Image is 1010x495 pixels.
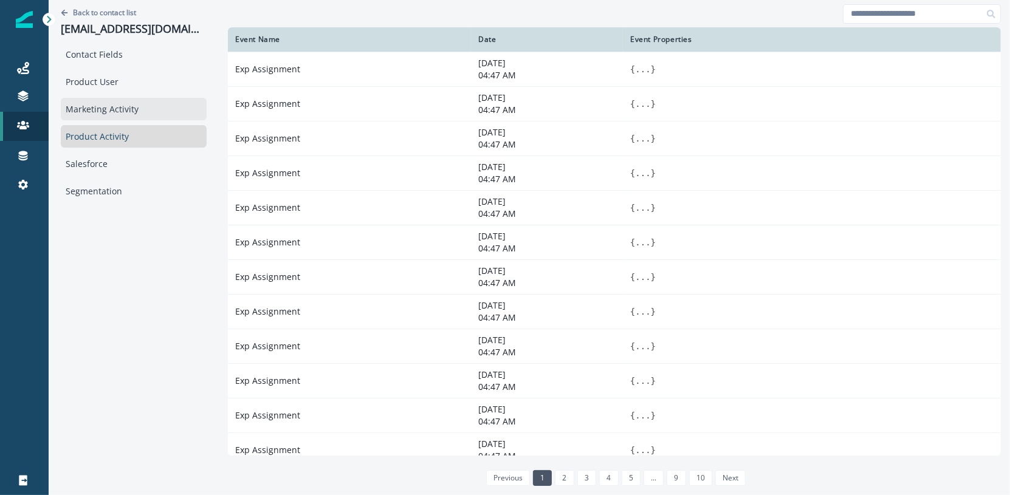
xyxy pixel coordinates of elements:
[635,236,650,248] button: ...
[61,70,207,93] div: Product User
[651,237,656,247] span: }
[478,381,616,393] p: 04:47 AM
[651,341,656,351] span: }
[651,445,656,455] span: }
[478,173,616,185] p: 04:47 AM
[533,470,552,486] a: Page 1 is your current page
[478,57,616,69] p: [DATE]
[630,134,635,143] span: {
[228,432,471,467] td: Exp Assignment
[635,444,650,456] button: ...
[61,43,207,66] div: Contact Fields
[235,35,464,44] div: Event Name
[651,272,656,282] span: }
[635,409,650,422] button: ...
[478,92,616,104] p: [DATE]
[478,334,616,346] p: [DATE]
[630,307,635,316] span: {
[228,121,471,155] td: Exp Assignment
[630,445,635,455] span: {
[228,259,471,294] td: Exp Assignment
[635,132,650,145] button: ...
[689,470,712,486] a: Page 10
[478,35,616,44] div: Date
[478,242,616,254] p: 04:47 AM
[61,22,207,36] p: [EMAIL_ADDRESS][DOMAIN_NAME]
[635,306,650,318] button: ...
[667,470,685,486] a: Page 9
[635,271,650,283] button: ...
[478,230,616,242] p: [DATE]
[635,375,650,387] button: ...
[478,299,616,312] p: [DATE]
[599,470,618,486] a: Page 4
[622,470,641,486] a: Page 5
[630,237,635,247] span: {
[228,155,471,190] td: Exp Assignment
[228,363,471,398] td: Exp Assignment
[651,134,656,143] span: }
[478,450,616,462] p: 04:47 AM
[478,438,616,450] p: [DATE]
[635,98,650,110] button: ...
[478,196,616,208] p: [DATE]
[16,11,33,28] img: Inflection
[630,272,635,282] span: {
[630,99,635,109] span: {
[635,340,650,352] button: ...
[73,7,136,18] p: Back to contact list
[651,307,656,316] span: }
[478,415,616,428] p: 04:47 AM
[228,398,471,432] td: Exp Assignment
[61,152,207,175] div: Salesforce
[61,98,207,120] div: Marketing Activity
[228,86,471,121] td: Exp Assignment
[478,346,616,358] p: 04:47 AM
[630,35,994,44] div: Event Properties
[630,341,635,351] span: {
[651,203,656,213] span: }
[630,64,635,74] span: {
[228,225,471,259] td: Exp Assignment
[630,411,635,420] span: {
[478,312,616,324] p: 04:47 AM
[478,277,616,289] p: 04:47 AM
[651,99,656,109] span: }
[61,7,136,18] button: Go back
[228,52,471,86] td: Exp Assignment
[478,208,616,220] p: 04:47 AM
[478,69,616,81] p: 04:47 AM
[478,369,616,381] p: [DATE]
[651,376,656,386] span: }
[577,470,596,486] a: Page 3
[635,202,650,214] button: ...
[478,126,616,138] p: [DATE]
[651,168,656,178] span: }
[478,161,616,173] p: [DATE]
[483,470,746,486] ul: Pagination
[644,470,664,486] a: Jump forward
[478,403,616,415] p: [DATE]
[715,470,746,486] a: Next page
[478,138,616,151] p: 04:47 AM
[635,167,650,179] button: ...
[635,63,650,75] button: ...
[651,411,656,420] span: }
[478,104,616,116] p: 04:47 AM
[630,203,635,213] span: {
[651,64,656,74] span: }
[61,180,207,202] div: Segmentation
[630,376,635,386] span: {
[630,168,635,178] span: {
[228,190,471,225] td: Exp Assignment
[228,329,471,363] td: Exp Assignment
[228,294,471,329] td: Exp Assignment
[61,125,207,148] div: Product Activity
[478,265,616,277] p: [DATE]
[555,470,574,486] a: Page 2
